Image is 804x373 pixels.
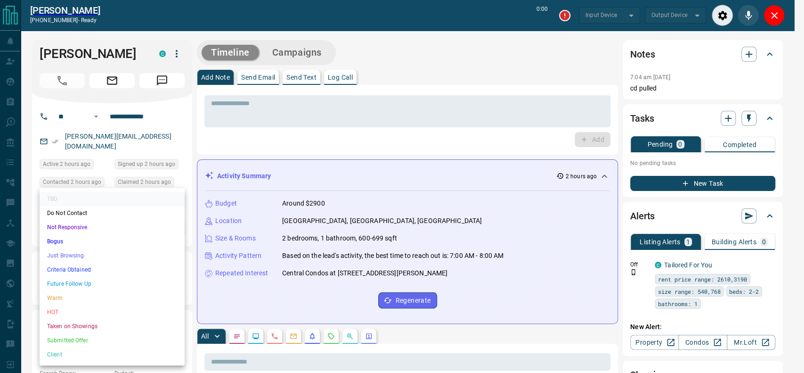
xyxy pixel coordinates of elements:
li: Just Browsing [40,249,185,263]
li: HOT [40,305,185,319]
li: Bogus [40,234,185,249]
li: Submitted Offer [40,333,185,348]
li: Warm [40,291,185,305]
li: Client [40,348,185,362]
li: Criteria Obtained [40,263,185,277]
li: Do Not Contact [40,206,185,220]
li: Not Responsive [40,220,185,234]
li: Taken on Showings [40,319,185,333]
li: Future Follow Up [40,277,185,291]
